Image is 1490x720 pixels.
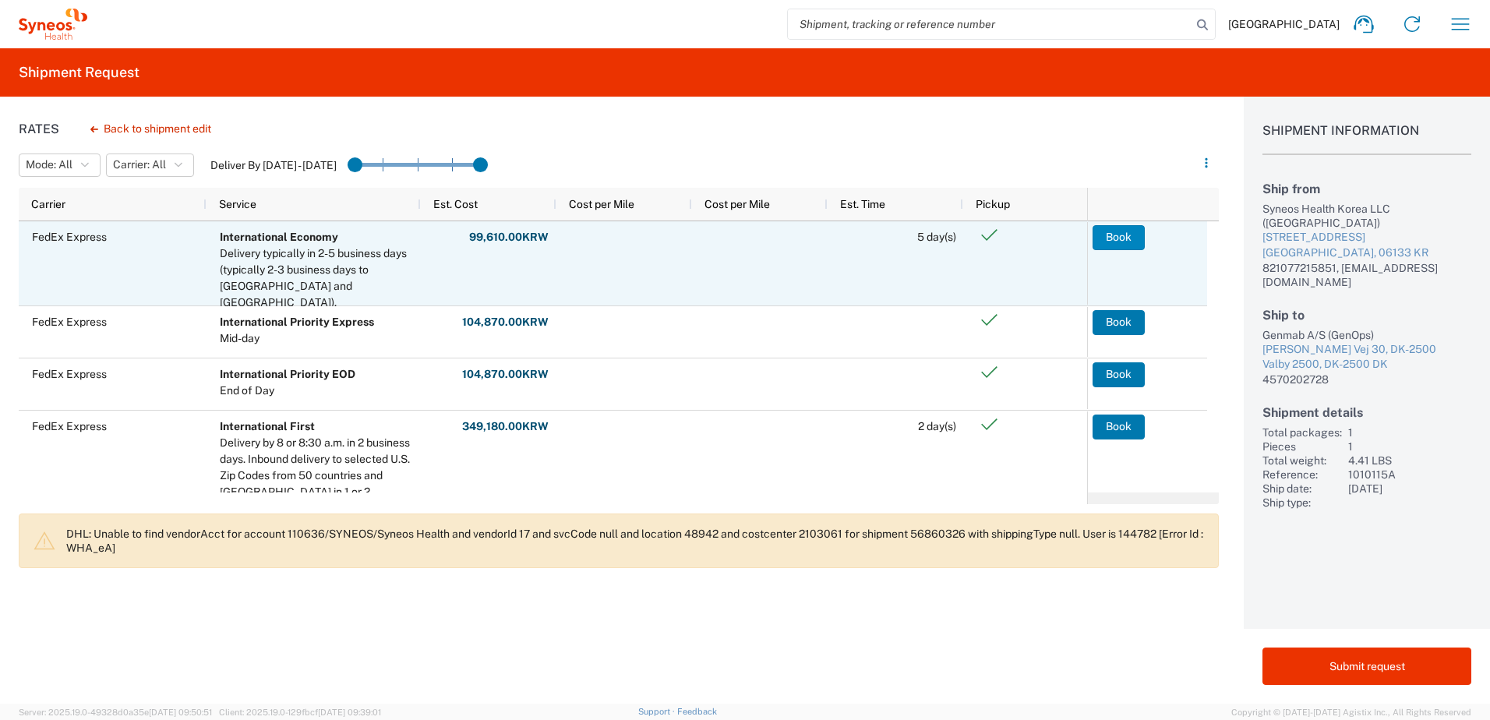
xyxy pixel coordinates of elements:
label: Deliver By [DATE] - [DATE] [210,158,337,172]
a: Feedback [677,707,717,716]
span: FedEx Express [32,420,107,432]
a: [STREET_ADDRESS][GEOGRAPHIC_DATA], 06133 KR [1262,230,1471,260]
button: 99,610.00KRW [468,225,549,250]
div: Total packages: [1262,425,1342,439]
span: Pickup [976,198,1010,210]
a: Support [638,707,677,716]
div: Pieces [1262,439,1342,454]
span: Carrier [31,198,65,210]
div: 1 [1348,439,1471,454]
span: Cost per Mile [704,198,770,210]
h2: Shipment Request [19,63,139,82]
div: Mid-day [220,330,374,347]
strong: 349,180.00 KRW [462,419,549,434]
button: Back to shipment edit [78,115,224,143]
div: 1 [1348,425,1471,439]
b: International First [220,420,315,432]
div: 821077215851, [EMAIL_ADDRESS][DOMAIN_NAME] [1262,261,1471,289]
b: International Priority EOD [220,368,355,380]
b: International Economy [220,231,338,243]
button: Book [1093,362,1145,387]
span: [DATE] 09:39:01 [318,708,381,717]
div: 4.41 LBS [1348,454,1471,468]
div: 4570202728 [1262,372,1471,386]
button: Carrier: All [106,154,194,177]
strong: 99,610.00 KRW [469,230,549,245]
button: 349,180.00KRW [461,415,549,439]
p: DHL: Unable to find vendorAcct for account 110636/SYNEOS/Syneos Health and vendorId 17 and svcCod... [66,527,1206,555]
h2: Shipment details [1262,405,1471,420]
span: Server: 2025.19.0-49328d0a35e [19,708,212,717]
h2: Ship from [1262,182,1471,196]
div: [DATE] [1348,482,1471,496]
span: Cost per Mile [569,198,634,210]
div: [STREET_ADDRESS] [1262,230,1471,245]
span: [GEOGRAPHIC_DATA] [1228,17,1340,31]
span: Service [219,198,256,210]
div: Genmab A/S (GenOps) [1262,328,1471,342]
button: Book [1093,225,1145,250]
div: Delivery typically in 2-5 business days (typically 2-3 business days to Canada and Mexico). [220,245,414,311]
div: Total weight: [1262,454,1342,468]
div: Ship type: [1262,496,1342,510]
span: Client: 2025.19.0-129fbcf [219,708,381,717]
span: Copyright © [DATE]-[DATE] Agistix Inc., All Rights Reserved [1231,705,1471,719]
div: Delivery by 8 or 8:30 a.m. in 2 business days. Inbound delivery to selected U.S. Zip Codes from 5... [220,435,414,517]
span: FedEx Express [32,231,107,243]
button: 104,870.00KRW [461,362,549,387]
div: [PERSON_NAME] Vej 30, DK-2500 [1262,342,1471,358]
span: FedEx Express [32,316,107,328]
div: Syneos Health Korea LLC ([GEOGRAPHIC_DATA]) [1262,202,1471,230]
div: 1010115A [1348,468,1471,482]
div: Ship date: [1262,482,1342,496]
a: [PERSON_NAME] Vej 30, DK-2500Valby 2500, DK-2500 DK [1262,342,1471,372]
b: International Priority Express [220,316,374,328]
button: Book [1093,310,1145,335]
button: 104,870.00KRW [461,310,549,335]
span: FedEx Express [32,368,107,380]
h1: Shipment Information [1262,123,1471,155]
strong: 104,870.00 KRW [462,367,549,382]
div: [GEOGRAPHIC_DATA], 06133 KR [1262,245,1471,261]
h2: Ship to [1262,308,1471,323]
span: Mode: All [26,157,72,172]
div: Valby 2500, DK-2500 DK [1262,357,1471,372]
span: Est. Time [840,198,885,210]
span: Est. Cost [433,198,478,210]
button: Submit request [1262,648,1471,685]
strong: 104,870.00 KRW [462,315,549,330]
span: 5 day(s) [917,231,956,243]
span: Carrier: All [113,157,166,172]
h1: Rates [19,122,59,136]
button: Mode: All [19,154,101,177]
div: End of Day [220,383,355,399]
span: [DATE] 09:50:51 [149,708,212,717]
button: Book [1093,415,1145,439]
span: 2 day(s) [918,420,956,432]
div: Reference: [1262,468,1342,482]
input: Shipment, tracking or reference number [788,9,1192,39]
